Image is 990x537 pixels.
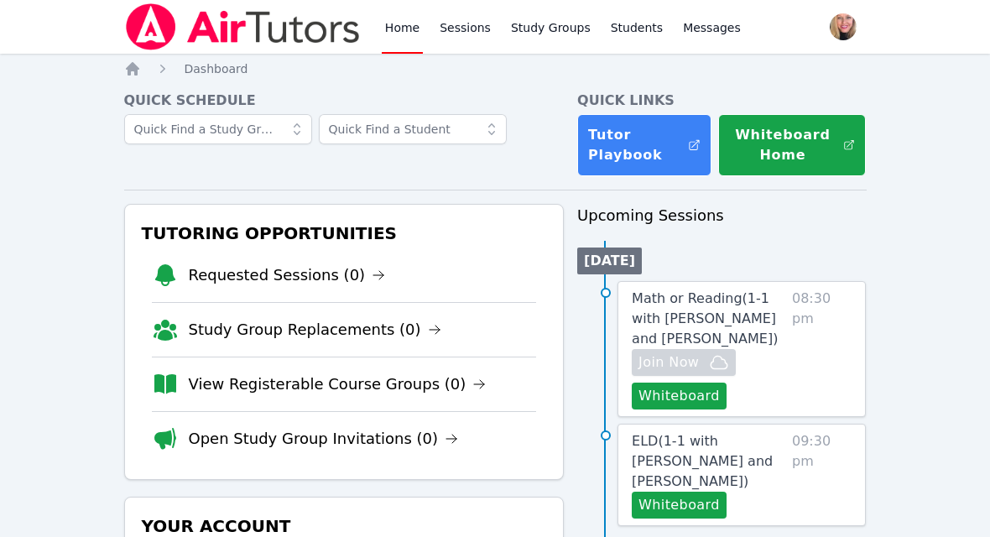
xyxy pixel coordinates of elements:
[185,62,248,76] span: Dashboard
[319,114,507,144] input: Quick Find a Student
[189,427,459,451] a: Open Study Group Invitations (0)
[632,290,778,347] span: Math or Reading ( 1-1 with [PERSON_NAME] and [PERSON_NAME] )
[632,349,736,376] button: Join Now
[792,431,852,519] span: 09:30 pm
[124,114,312,144] input: Quick Find a Study Group
[189,318,441,341] a: Study Group Replacements (0)
[632,433,773,489] span: ELD ( 1-1 with [PERSON_NAME] and [PERSON_NAME] )
[632,383,727,409] button: Whiteboard
[185,60,248,77] a: Dashboard
[189,373,487,396] a: View Registerable Course Groups (0)
[577,248,642,274] li: [DATE]
[124,91,565,111] h4: Quick Schedule
[577,91,866,111] h4: Quick Links
[683,19,741,36] span: Messages
[632,431,785,492] a: ELD(1-1 with [PERSON_NAME] and [PERSON_NAME])
[718,114,866,176] button: Whiteboard Home
[577,204,866,227] h3: Upcoming Sessions
[189,263,386,287] a: Requested Sessions (0)
[577,114,711,176] a: Tutor Playbook
[124,60,867,77] nav: Breadcrumb
[632,492,727,519] button: Whiteboard
[632,289,785,349] a: Math or Reading(1-1 with [PERSON_NAME] and [PERSON_NAME])
[792,289,852,409] span: 08:30 pm
[138,218,550,248] h3: Tutoring Opportunities
[638,352,699,373] span: Join Now
[124,3,362,50] img: Air Tutors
